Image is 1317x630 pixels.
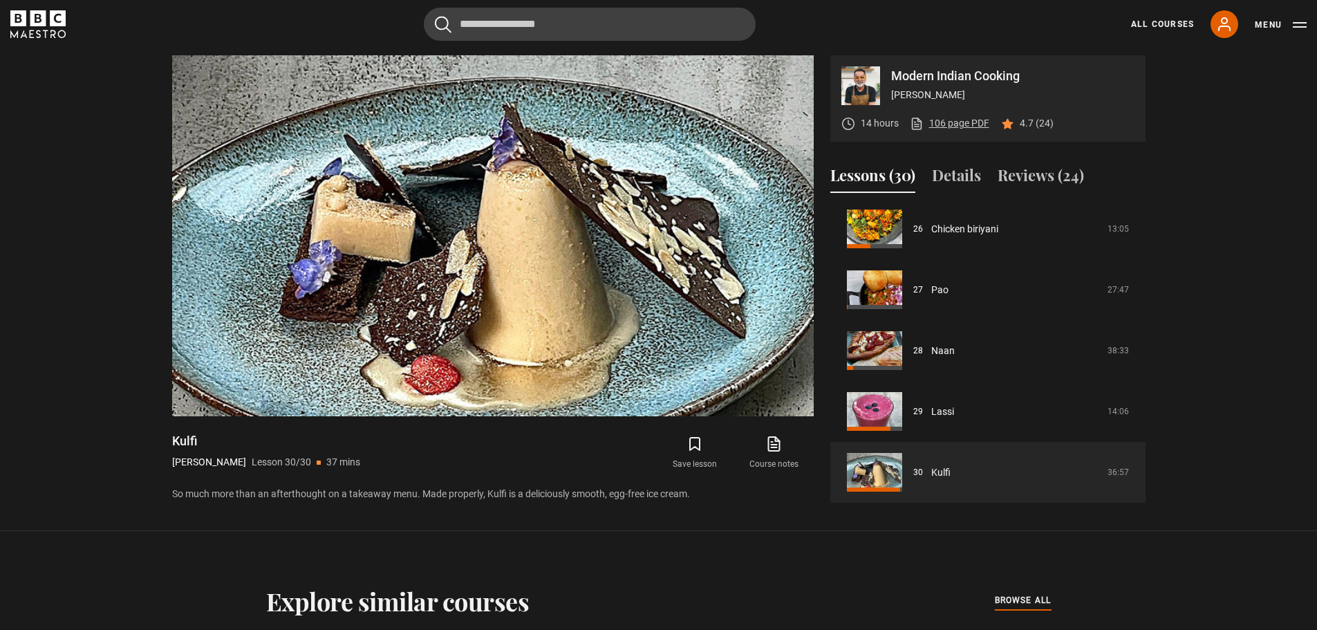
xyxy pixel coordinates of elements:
p: Modern Indian Cooking [891,70,1134,82]
svg: BBC Maestro [10,10,66,38]
input: Search [424,8,756,41]
a: Chicken biriyani [931,222,998,237]
p: [PERSON_NAME] [891,88,1134,102]
a: 106 page PDF [910,116,989,131]
button: Reviews (24) [998,164,1084,193]
p: So much more than an afterthought on a takeaway menu. Made properly, Kulfi is a deliciously smoot... [172,487,814,501]
a: browse all [995,593,1052,609]
p: 4.7 (24) [1020,116,1054,131]
h2: Explore similar courses [266,586,530,615]
h1: Kulfi [172,433,360,450]
button: Details [932,164,981,193]
a: Naan [931,344,955,358]
video-js: Video Player [172,55,814,416]
button: Submit the search query [435,16,451,33]
button: Toggle navigation [1255,18,1307,32]
button: Save lesson [655,433,734,473]
p: [PERSON_NAME] [172,455,246,470]
a: All Courses [1131,18,1194,30]
p: 37 mins [326,455,360,470]
a: Course notes [734,433,813,473]
p: 14 hours [861,116,899,131]
a: Lassi [931,405,954,419]
span: browse all [995,593,1052,607]
a: Pao [931,283,949,297]
button: Lessons (30) [830,164,915,193]
p: Lesson 30/30 [252,455,311,470]
a: Kulfi [931,465,951,480]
